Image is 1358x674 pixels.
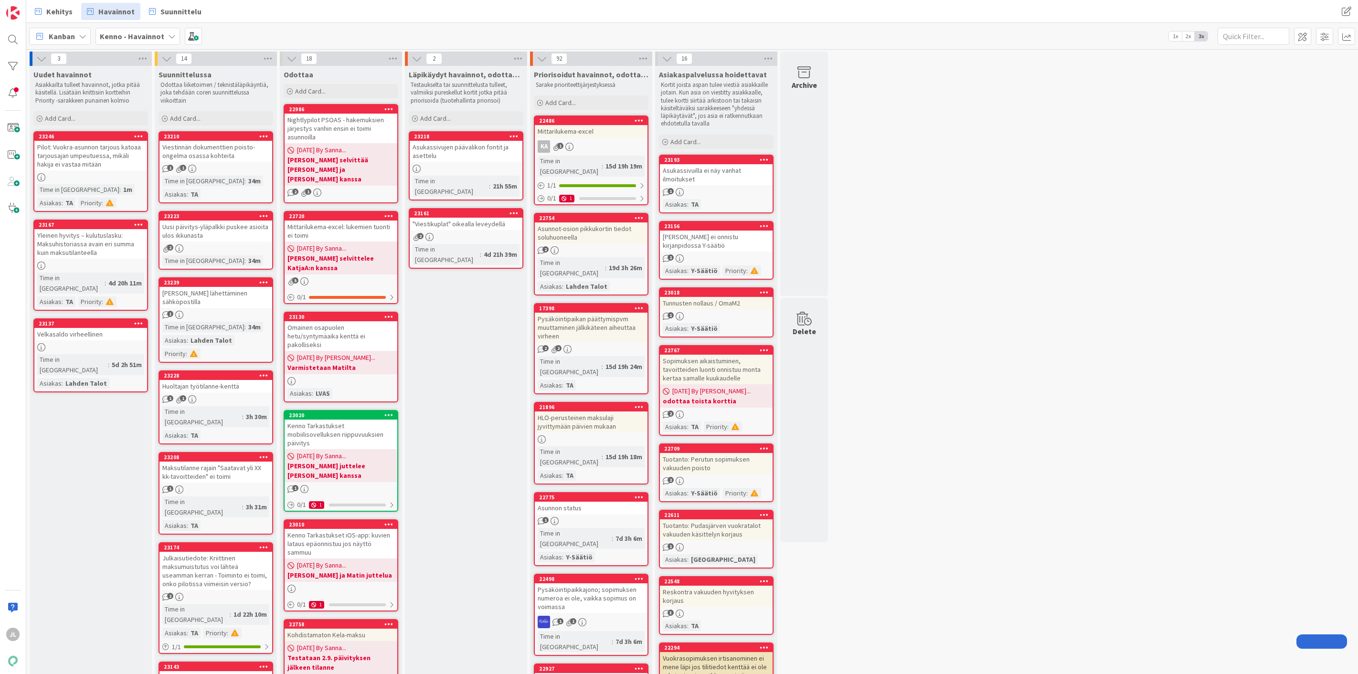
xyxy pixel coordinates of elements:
[410,218,522,230] div: "Viestikuplat" oikealla leveydellä
[668,254,674,261] span: 2
[414,133,522,140] div: 23218
[612,533,613,544] span: :
[285,114,397,143] div: Nightlypilot PSOAS - hakemuksien järjestys vanhin ensin ei toimi asunnoilla
[538,380,562,390] div: Asiakas
[159,131,273,203] a: 23210Viestinnän dokumenttien poisto-ongelma osassa kohteitaTime in [GEOGRAPHIC_DATA]:34mAsiakas:TA
[660,222,773,231] div: 23156
[170,114,201,123] span: Add Card...
[167,311,173,317] span: 1
[105,278,106,288] span: :
[162,189,187,200] div: Asiakas
[37,296,62,307] div: Asiakas
[34,221,147,259] div: 23167Yleinen hyvitys – kulutuslasku: Maksuhistoriassa avain eri summa kuin maksutilanteella
[659,155,774,213] a: 23193Asukassivuilla ei näy vanhat ilmoituksetAsiakas:TA
[285,212,397,242] div: 22720Mittarilukema-excel: lukemien tuonti ei toimi
[535,125,647,137] div: Mittarilukema-excel
[159,221,272,242] div: Uusi päivitys-yläpalkki puskee asioita ulos ikkunasta
[660,156,773,164] div: 23193
[285,420,397,449] div: Kenno Tarkastukset mobiilisovelluksen riippuvuuksien päivitys
[660,444,773,474] div: 22709Tuotanto: Perutun sopimuksen vakuuden poisto
[285,105,397,114] div: 22986
[160,6,202,17] span: Suunnittelu
[159,453,272,483] div: 23208Maksutilanne rajain "Saatavat yli XX kk-tavoitteiden" ei toimi
[534,402,648,484] a: 21896HLÖ-perusteinen maksulaji jyvittymään päivien mukaanTime in [GEOGRAPHIC_DATA]:15d 19h 18mAsi...
[39,320,147,327] div: 23137
[534,303,648,394] a: 17398Pysäköintipaikan päättymispvm muuttaminen jälkikäteen aiheuttaa virheenTime in [GEOGRAPHIC_D...
[29,3,78,20] a: Kehitys
[1218,28,1289,45] input: Quick Filter...
[284,312,398,402] a: 23130Omainen osapuolen hetu/syntymäaika kenttä ei pakolliseksi[DATE] By [PERSON_NAME]...Varmistet...
[663,421,687,432] div: Asiakas
[159,543,272,590] div: 23174Julkaisutiedote: Kriittinen maksumuistutus voi lähteä useamman kerran - Toiminto ei toimi, o...
[689,323,720,334] div: Y-Säätiö
[159,211,273,270] a: 23223Uusi päivitys-yläpalkki puskee asioita ulos ikkunastaTime in [GEOGRAPHIC_DATA]:34m
[663,199,687,210] div: Asiakas
[34,328,147,340] div: Velkasaldo virheellinen
[659,443,774,502] a: 22709Tuotanto: Perutun sopimuksen vakuuden poistoAsiakas:Y-SäätiöPriority:
[285,221,397,242] div: Mittarilukema-excel: lukemien tuonti ei toimi
[244,322,246,332] span: :
[727,421,729,432] span: :
[542,246,549,253] span: 2
[555,345,562,351] span: 2
[37,273,105,294] div: Time in [GEOGRAPHIC_DATA]
[539,305,647,312] div: 17398
[98,6,135,17] span: Havainnot
[547,193,556,203] span: 0 / 1
[538,156,602,177] div: Time in [GEOGRAPHIC_DATA]
[164,279,272,286] div: 23239
[159,462,272,483] div: Maksutilanne rajain "Saatavat yli XX kk-tavoitteiden" ei toimi
[242,411,244,422] span: :
[164,133,272,140] div: 23210
[660,346,773,384] div: 22767Sopimuksen aikaistuminen, tavoitteiden luonti onnistuu monta kertaa samalle kuukaudelle
[287,253,394,273] b: [PERSON_NAME] selvittelee KatjaA:n kanssa
[664,289,773,296] div: 23018
[34,229,147,259] div: Yleinen hyvitys – kulutuslasku: Maksuhistoriassa avain eri summa kuin maksutilanteella
[33,220,148,311] a: 23167Yleinen hyvitys – kulutuslasku: Maksuhistoriassa avain eri summa kuin maksutilanteellaTime i...
[664,347,773,354] div: 22767
[289,521,397,528] div: 23010
[188,430,201,441] div: TA
[410,209,522,218] div: 23161
[563,281,610,292] div: Lahden Talot
[410,209,522,230] div: 23161"Viestikuplat" oikealla leveydellä
[78,198,102,208] div: Priority
[535,140,647,153] div: KA
[538,528,612,549] div: Time in [GEOGRAPHIC_DATA]
[664,512,773,518] div: 22611
[244,411,269,422] div: 3h 30m
[159,141,272,162] div: Viestinnän dokumenttien poisto-ongelma osassa kohteita
[660,288,773,297] div: 23018
[535,502,647,514] div: Asunnon status
[285,411,397,449] div: 23020Kenno Tarkastukset mobiilisovelluksen riippuvuuksien päivitys
[167,395,173,401] span: 1
[159,132,272,141] div: 23210
[162,322,244,332] div: Time in [GEOGRAPHIC_DATA]
[297,145,346,155] span: [DATE] By Sanna...
[167,485,173,492] span: 1
[287,363,394,372] b: Varmistetaan Matilta
[81,3,140,20] a: Havainnot
[39,221,147,228] div: 23167
[49,31,75,42] span: Kanban
[535,214,647,222] div: 22754
[246,255,263,266] div: 34m
[542,517,549,523] span: 1
[538,446,602,467] div: Time in [GEOGRAPHIC_DATA]
[664,445,773,452] div: 22709
[63,378,109,389] div: Lahden Talot
[285,499,397,511] div: 0/11
[186,348,187,359] span: :
[187,520,188,531] span: :
[602,361,603,372] span: :
[603,161,645,171] div: 15d 19h 19m
[159,287,272,308] div: [PERSON_NAME] lähettäminen sähköpostilla
[538,470,562,481] div: Asiakas
[187,189,188,200] span: :
[481,249,520,260] div: 4d 21h 39m
[292,189,298,195] span: 2
[602,452,603,462] span: :
[668,477,674,483] span: 2
[162,496,242,517] div: Time in [GEOGRAPHIC_DATA]
[660,297,773,309] div: Tunnusten nollaus / OmaM2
